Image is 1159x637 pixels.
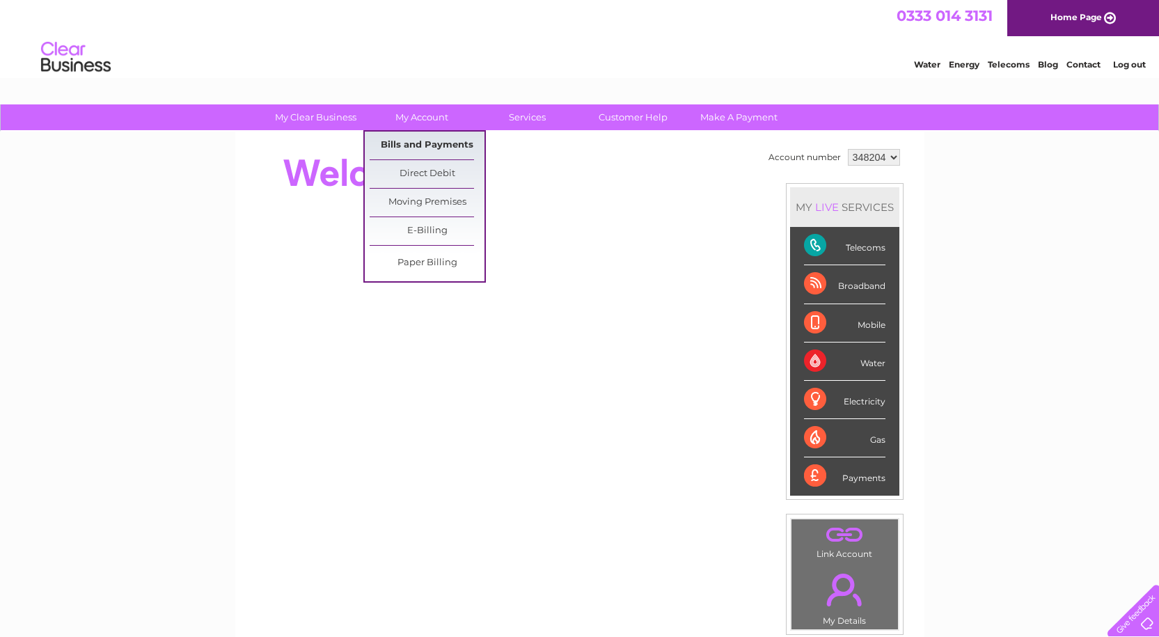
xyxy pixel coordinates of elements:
div: Mobile [804,304,885,343]
a: Customer Help [576,104,691,130]
a: Water [914,59,940,70]
a: My Clear Business [258,104,373,130]
td: Account number [765,146,844,169]
a: Telecoms [988,59,1030,70]
div: Telecoms [804,227,885,265]
div: Electricity [804,381,885,419]
div: LIVE [812,200,842,214]
a: E-Billing [370,217,484,245]
div: Broadband [804,265,885,304]
a: Blog [1038,59,1058,70]
a: . [795,565,894,614]
a: Bills and Payments [370,132,484,159]
div: Gas [804,419,885,457]
a: Moving Premises [370,189,484,217]
div: Clear Business is a trading name of Verastar Limited (registered in [GEOGRAPHIC_DATA] No. 3667643... [251,8,909,68]
a: Paper Billing [370,249,484,277]
a: Services [470,104,585,130]
a: Contact [1066,59,1101,70]
div: Payments [804,457,885,495]
a: Direct Debit [370,160,484,188]
td: Link Account [791,519,899,563]
a: 0333 014 3131 [897,7,993,24]
a: Make A Payment [681,104,796,130]
div: Water [804,343,885,381]
a: . [795,523,894,547]
a: Energy [949,59,979,70]
div: MY SERVICES [790,187,899,227]
a: My Account [364,104,479,130]
img: logo.png [40,36,111,79]
a: Log out [1113,59,1146,70]
td: My Details [791,562,899,630]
